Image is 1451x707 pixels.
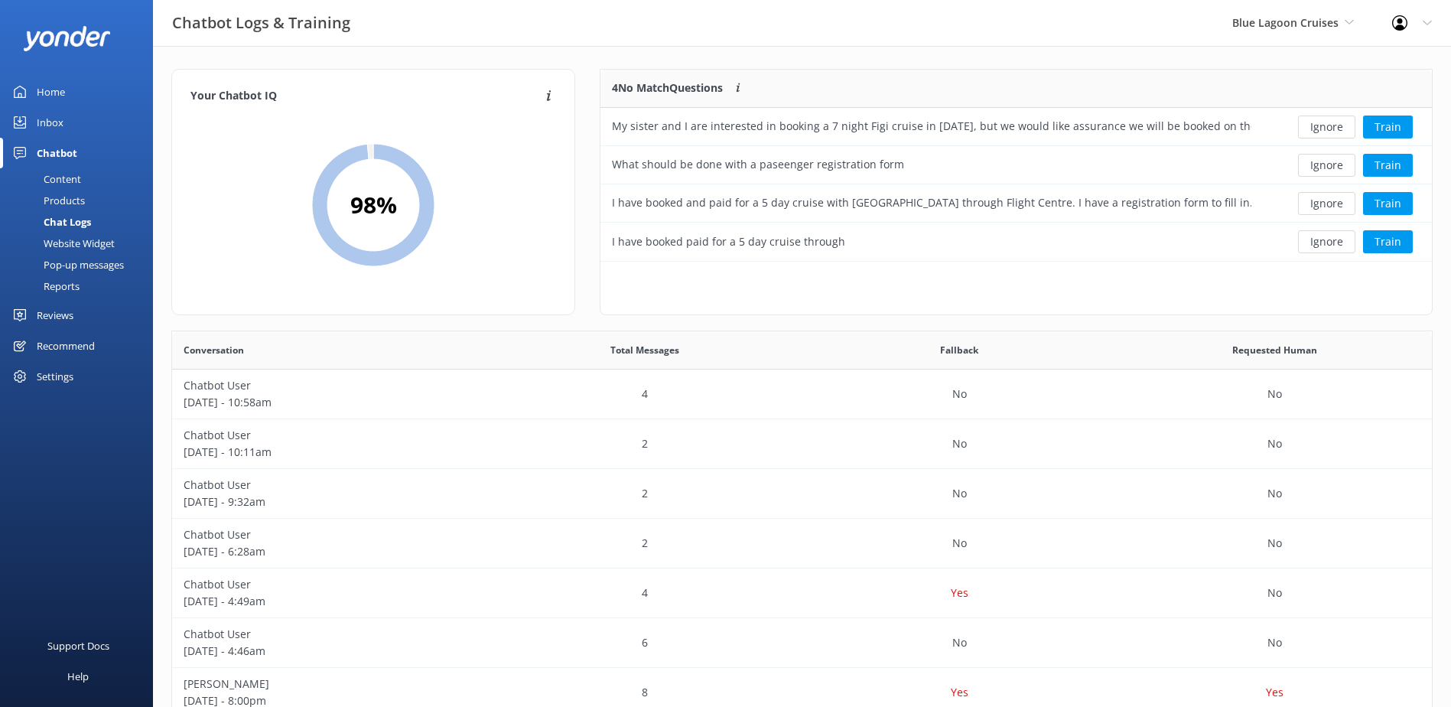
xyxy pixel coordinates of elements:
[612,80,723,96] p: 4 No Match Questions
[642,634,648,651] p: 6
[1267,634,1282,651] p: No
[642,485,648,502] p: 2
[1298,230,1355,253] button: Ignore
[184,626,476,643] p: Chatbot User
[600,108,1432,146] div: row
[184,543,476,560] p: [DATE] - 6:28am
[37,77,65,107] div: Home
[350,187,397,223] h2: 98 %
[1363,154,1413,177] button: Train
[9,190,153,211] a: Products
[612,118,1251,135] div: My sister and I are interested in booking a 7 night Figi cruise in [DATE], but we would like assu...
[172,11,350,35] h3: Chatbot Logs & Training
[642,435,648,452] p: 2
[612,194,1251,211] div: I have booked and paid for a 5 day cruise with [GEOGRAPHIC_DATA] through Flight Centre. I have a ...
[184,343,244,357] span: Conversation
[184,576,476,593] p: Chatbot User
[9,275,80,297] div: Reports
[1363,192,1413,215] button: Train
[610,343,679,357] span: Total Messages
[1267,585,1282,601] p: No
[952,634,967,651] p: No
[23,26,111,51] img: yonder-white-logo.png
[184,377,476,394] p: Chatbot User
[9,190,85,211] div: Products
[172,569,1432,618] div: row
[37,300,73,331] div: Reviews
[184,526,476,543] p: Chatbot User
[67,661,89,692] div: Help
[37,107,63,138] div: Inbox
[952,535,967,552] p: No
[1267,435,1282,452] p: No
[184,477,476,494] p: Chatbot User
[642,585,648,601] p: 4
[37,331,95,361] div: Recommend
[9,233,115,254] div: Website Widget
[184,676,476,692] p: [PERSON_NAME]
[612,156,904,173] div: What should be done with a paseenger registration form
[9,275,153,297] a: Reports
[952,485,967,502] p: No
[1298,192,1355,215] button: Ignore
[172,618,1432,668] div: row
[37,361,73,392] div: Settings
[1267,485,1282,502] p: No
[1267,535,1282,552] p: No
[951,684,968,701] p: Yes
[9,254,153,275] a: Pop-up messages
[642,535,648,552] p: 2
[612,233,845,250] div: I have booked paid for a 5 day cruise through
[184,643,476,660] p: [DATE] - 4:46am
[1232,343,1317,357] span: Requested Human
[600,184,1432,223] div: row
[190,88,542,105] h4: Your Chatbot IQ
[600,146,1432,184] div: row
[951,585,968,601] p: Yes
[184,394,476,411] p: [DATE] - 10:58am
[37,138,77,168] div: Chatbot
[952,435,967,452] p: No
[642,386,648,402] p: 4
[642,684,648,701] p: 8
[952,386,967,402] p: No
[172,519,1432,569] div: row
[9,168,81,190] div: Content
[1232,15,1339,30] span: Blue Lagoon Cruises
[9,233,153,254] a: Website Widget
[1267,386,1282,402] p: No
[600,108,1432,261] div: grid
[940,343,978,357] span: Fallback
[184,593,476,610] p: [DATE] - 4:49am
[184,444,476,461] p: [DATE] - 10:11am
[47,630,109,661] div: Support Docs
[600,223,1432,261] div: row
[172,469,1432,519] div: row
[9,211,153,233] a: Chat Logs
[184,427,476,444] p: Chatbot User
[172,419,1432,469] div: row
[9,168,153,190] a: Content
[1298,116,1355,138] button: Ignore
[1363,230,1413,253] button: Train
[1363,116,1413,138] button: Train
[1298,154,1355,177] button: Ignore
[172,370,1432,419] div: row
[9,254,124,275] div: Pop-up messages
[1266,684,1283,701] p: Yes
[184,494,476,510] p: [DATE] - 9:32am
[9,211,91,233] div: Chat Logs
